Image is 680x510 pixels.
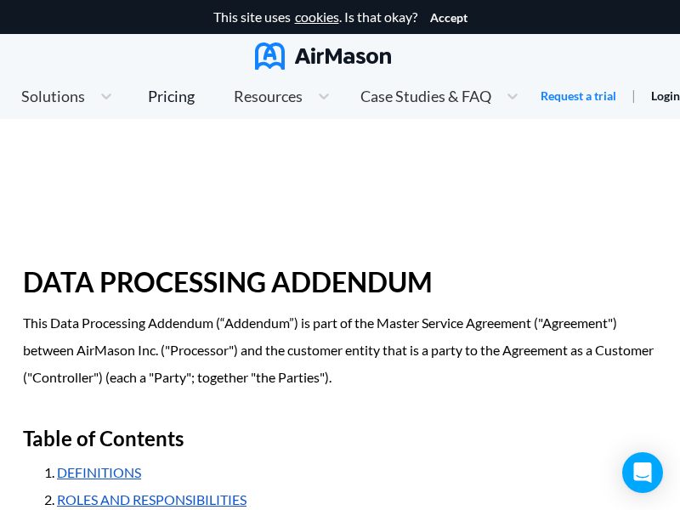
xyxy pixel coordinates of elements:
h1: DATA PROCESSING ADDENDUM [23,255,657,309]
img: AirMason Logo [255,42,391,70]
a: Login [651,88,680,103]
div: Open Intercom Messenger [622,452,663,493]
a: cookies [295,9,339,25]
a: DEFINITIONS [57,464,141,480]
a: Pricing [148,81,195,111]
button: Accept cookies [430,11,467,25]
div: Pricing [148,88,195,104]
a: ROLES AND RESPONSIBILITIES [57,491,246,507]
h2: Table of Contents [23,418,657,459]
span: | [632,87,636,103]
span: Solutions [21,88,85,104]
span: Resources [234,88,303,104]
span: Case Studies & FAQ [360,88,491,104]
a: Request a trial [541,88,616,105]
p: This Data Processing Addendum (“Addendum”) is part of the Master Service Agreement ("Agreement") ... [23,309,657,391]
